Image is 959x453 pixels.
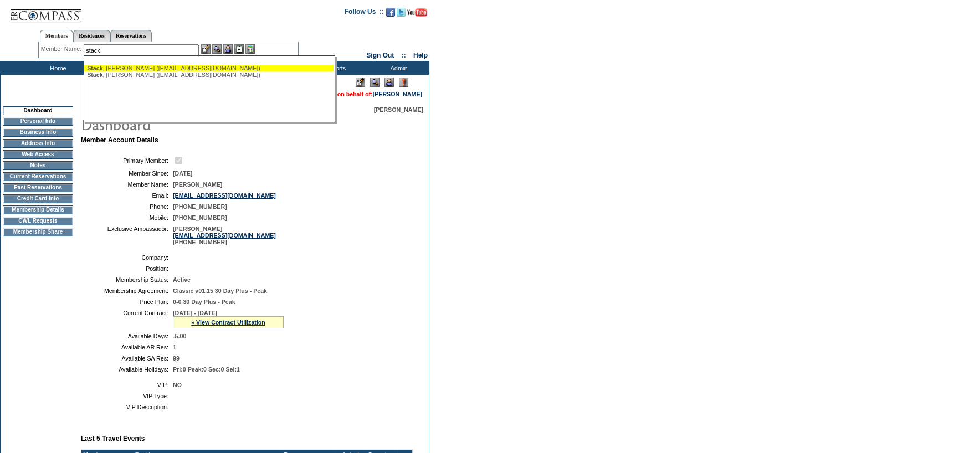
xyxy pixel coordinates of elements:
img: View Mode [370,78,380,87]
span: Stack [87,71,102,78]
td: Company: [85,254,168,261]
span: [PERSON_NAME] [173,181,222,188]
img: Subscribe to our YouTube Channel [407,8,427,17]
td: Current Contract: [85,310,168,328]
td: Address Info [3,139,73,148]
img: pgTtlDashboard.gif [80,113,302,135]
img: View [212,44,222,54]
td: Available SA Res: [85,355,168,362]
td: Membership Status: [85,276,168,283]
a: Sign Out [366,52,394,59]
a: Members [40,30,74,42]
td: Membership Agreement: [85,287,168,294]
span: Classic v01.15 30 Day Plus - Peak [173,287,267,294]
span: [DATE] - [DATE] [173,310,217,316]
td: Follow Us :: [345,7,384,20]
a: Become our fan on Facebook [386,11,395,18]
a: Help [413,52,428,59]
div: , [PERSON_NAME] ([EMAIL_ADDRESS][DOMAIN_NAME]) [87,65,331,71]
img: b_edit.gif [201,44,211,54]
td: VIP Type: [85,393,168,399]
span: 0-0 30 Day Plus - Peak [173,298,235,305]
img: b_calculator.gif [245,44,255,54]
span: 1 [173,344,176,351]
span: Active [173,276,191,283]
img: Follow us on Twitter [397,8,406,17]
td: Available Days: [85,333,168,339]
div: , [PERSON_NAME] ([EMAIL_ADDRESS][DOMAIN_NAME]) [87,71,331,78]
td: Admin [366,61,429,75]
img: Edit Mode [356,78,365,87]
div: Member Name: [41,44,84,54]
td: Current Reservations [3,172,73,181]
td: Price Plan: [85,298,168,305]
a: [EMAIL_ADDRESS][DOMAIN_NAME] [173,232,276,239]
td: Member Name: [85,181,168,188]
td: Membership Details [3,205,73,214]
span: [PERSON_NAME] [PHONE_NUMBER] [173,225,276,245]
td: Position: [85,265,168,272]
td: Notes [3,161,73,170]
td: Email: [85,192,168,199]
span: [PERSON_NAME] [374,106,423,113]
td: Web Access [3,150,73,159]
b: Member Account Details [81,136,158,144]
span: You are acting on behalf of: [295,91,422,97]
a: [EMAIL_ADDRESS][DOMAIN_NAME] [173,192,276,199]
td: Credit Card Info [3,194,73,203]
td: Exclusive Ambassador: [85,225,168,245]
span: Stack [87,65,102,71]
span: -5.00 [173,333,186,339]
a: [PERSON_NAME] [373,91,422,97]
td: Membership Share [3,228,73,236]
td: Primary Member: [85,155,168,166]
span: NO [173,382,182,388]
img: Become our fan on Facebook [386,8,395,17]
span: [PHONE_NUMBER] [173,214,227,221]
td: Member Since: [85,170,168,177]
span: :: [402,52,406,59]
td: Personal Info [3,117,73,126]
td: CWL Requests [3,217,73,225]
b: Last 5 Travel Events [81,435,145,442]
td: Home [25,61,89,75]
a: » View Contract Utilization [191,319,265,326]
td: Past Reservations [3,183,73,192]
a: Follow us on Twitter [397,11,406,18]
img: Log Concern/Member Elevation [399,78,408,87]
td: VIP: [85,382,168,388]
td: Dashboard [3,106,73,115]
span: 99 [173,355,180,362]
img: Impersonate [223,44,233,54]
a: Subscribe to our YouTube Channel [407,11,427,18]
td: Available Holidays: [85,366,168,373]
td: Phone: [85,203,168,210]
a: Residences [73,30,110,42]
td: Available AR Res: [85,344,168,351]
td: VIP Description: [85,404,168,410]
td: Business Info [3,128,73,137]
span: [PHONE_NUMBER] [173,203,227,210]
a: Reservations [110,30,152,42]
img: Impersonate [384,78,394,87]
span: Pri:0 Peak:0 Sec:0 Sel:1 [173,366,240,373]
span: [DATE] [173,170,192,177]
img: Reservations [234,44,244,54]
td: Mobile: [85,214,168,221]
